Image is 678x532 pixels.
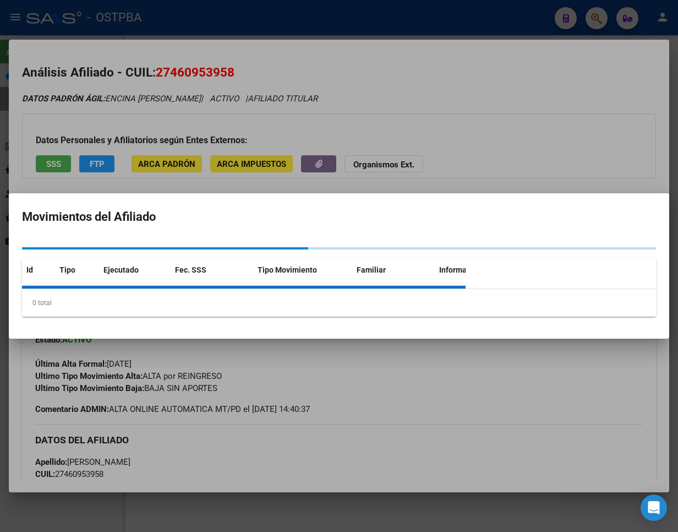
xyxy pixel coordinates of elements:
[103,265,139,274] span: Ejecutado
[26,265,33,274] span: Id
[99,258,171,282] datatable-header-cell: Ejecutado
[352,258,435,282] datatable-header-cell: Familiar
[439,265,494,274] span: Informable SSS
[253,258,352,282] datatable-header-cell: Tipo Movimiento
[171,258,253,282] datatable-header-cell: Fec. SSS
[22,207,656,227] h2: Movimientos del Afiliado
[22,258,55,282] datatable-header-cell: Id
[258,265,317,274] span: Tipo Movimiento
[22,289,656,317] div: 0 total
[435,258,517,282] datatable-header-cell: Informable SSS
[641,495,667,521] div: Open Intercom Messenger
[55,258,99,282] datatable-header-cell: Tipo
[175,265,206,274] span: Fec. SSS
[59,265,75,274] span: Tipo
[357,265,386,274] span: Familiar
